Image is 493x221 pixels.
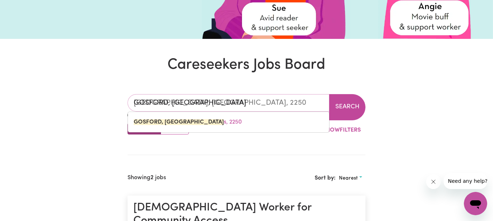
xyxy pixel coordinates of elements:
[128,94,330,112] input: Enter a suburb or postcode
[134,119,242,125] span: s, 2250
[150,175,154,181] b: 2
[323,127,340,133] span: Show
[134,119,224,125] mark: GOSFORD, [GEOGRAPHIC_DATA]
[128,115,329,129] a: GOSFORD, New South Wales, 2250
[128,174,166,181] h2: Showing jobs
[464,192,487,215] iframe: Button to launch messaging window
[329,94,365,120] button: Search
[444,173,487,189] iframe: Message from company
[315,175,336,181] span: Sort by:
[426,174,441,189] iframe: Close message
[4,5,44,11] span: Need any help?
[336,173,365,184] button: Sort search results
[128,112,330,133] div: menu-options
[309,123,365,137] button: ShowFilters
[339,176,358,181] span: Nearest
